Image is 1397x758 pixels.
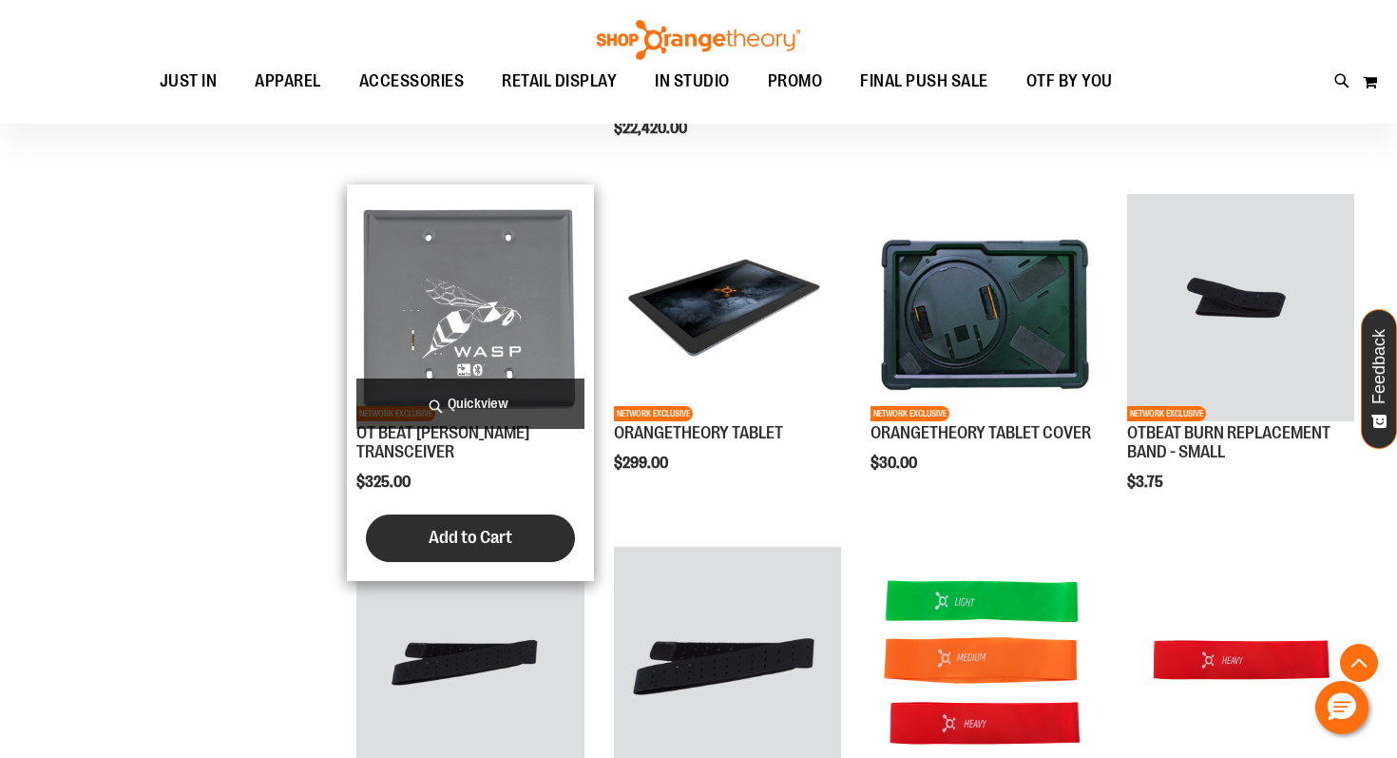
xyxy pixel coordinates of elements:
[861,185,1107,520] div: product
[141,60,237,104] a: JUST IN
[1127,194,1354,424] a: Product image for OTBEAT BURN REPLACEMENT BAND - SMALLNETWORK EXCLUSIVE
[604,185,851,520] div: product
[1007,60,1132,104] a: OTF BY YOU
[1127,194,1354,421] img: Product image for OTBEAT BURN REPLACEMENT BAND - SMALL
[359,60,465,103] span: ACCESSORIES
[356,194,584,421] img: Product image for OT BEAT POE TRANSCEIVER
[636,60,749,103] a: IN STUDIO
[614,406,693,421] span: NETWORK EXCLUSIVE
[614,194,841,424] a: Product image for ORANGETHEORY TABLETNETWORK EXCLUSIVE
[356,474,413,491] span: $325.00
[340,60,484,104] a: ACCESSORIES
[347,185,593,581] div: product
[1361,309,1397,449] button: Feedback - Show survey
[429,527,512,548] span: Add to Cart
[871,423,1091,442] a: ORANGETHEORY TABLET COVER
[614,194,841,421] img: Product image for ORANGETHEORY TABLET
[614,423,783,442] a: ORANGETHEORY TABLET
[768,60,823,103] span: PROMO
[1370,329,1388,404] span: Feedback
[749,60,842,104] a: PROMO
[841,60,1007,104] a: FINAL PUSH SALE
[655,60,730,103] span: IN STUDIO
[871,406,949,421] span: NETWORK EXCLUSIVE
[594,20,803,60] img: Shop Orangetheory
[1127,406,1206,421] span: NETWORK EXCLUSIVE
[871,455,920,472] span: $30.00
[1315,681,1368,734] button: Hello, have a question? Let’s chat.
[356,194,584,424] a: Product image for OT BEAT POE TRANSCEIVERNETWORK EXCLUSIVE
[860,60,988,103] span: FINAL PUSH SALE
[483,60,636,104] a: RETAIL DISPLAY
[356,423,529,461] a: OT BEAT [PERSON_NAME] TRANSCEIVER
[871,194,1098,424] a: Product image for ORANGETHEORY TABLET COVERNETWORK EXCLUSIVE
[1127,423,1330,461] a: OTBEAT BURN REPLACEMENT BAND - SMALL
[614,455,671,472] span: $299.00
[255,60,321,103] span: APPAREL
[356,379,584,429] a: Quickview
[1340,644,1378,682] button: Back To Top
[614,120,690,137] span: $22,420.00
[1118,185,1364,539] div: product
[160,60,218,103] span: JUST IN
[366,515,575,562] button: Add to Cart
[1026,60,1113,103] span: OTF BY YOU
[1127,474,1166,491] span: $3.75
[236,60,340,104] a: APPAREL
[502,60,617,103] span: RETAIL DISPLAY
[871,194,1098,421] img: Product image for ORANGETHEORY TABLET COVER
